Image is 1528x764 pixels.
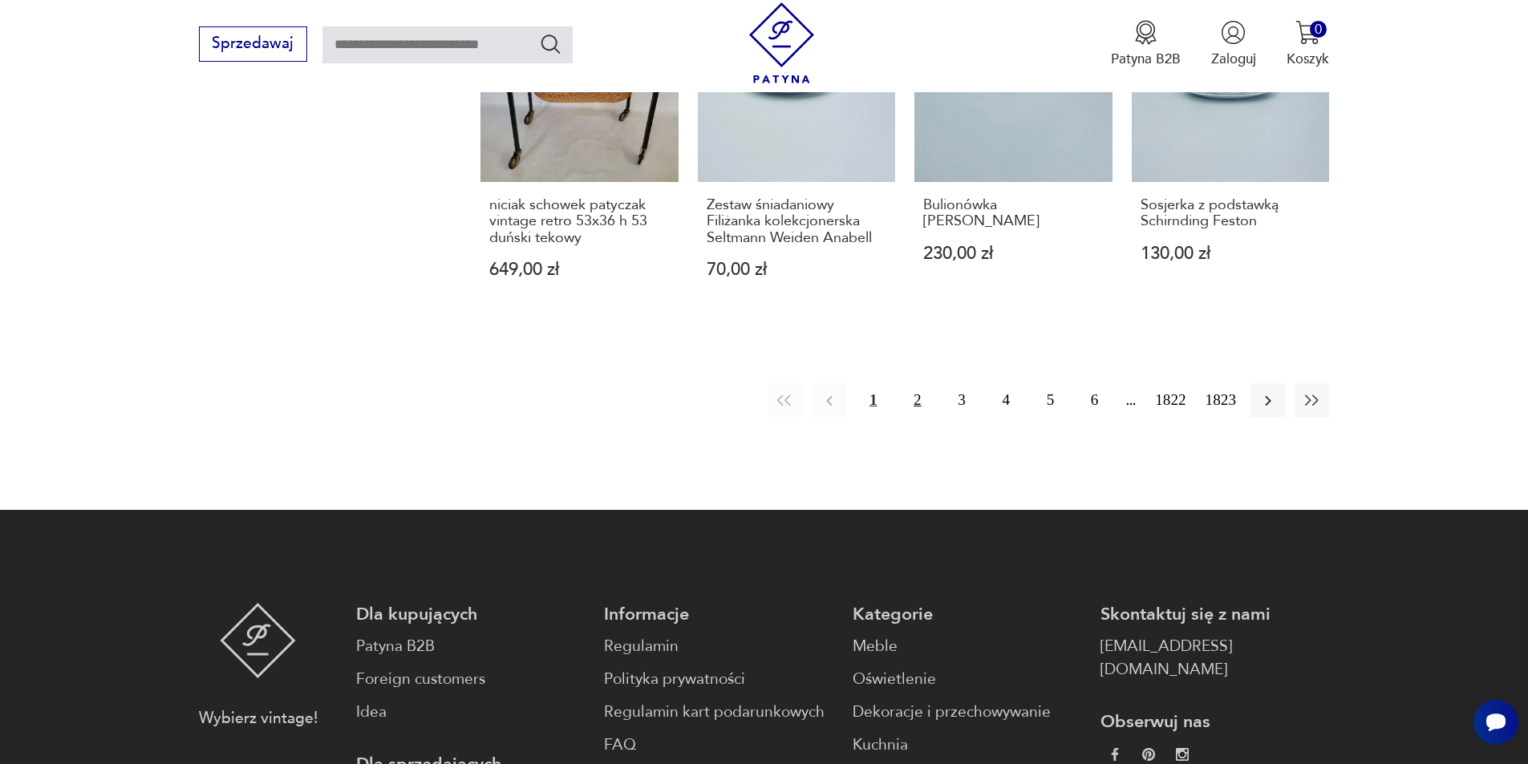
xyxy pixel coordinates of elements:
button: 1822 [1150,383,1190,418]
p: Koszyk [1287,50,1329,68]
img: c2fd9cf7f39615d9d6839a72ae8e59e5.webp [1176,748,1189,761]
p: Wybierz vintage! [199,707,318,730]
a: Kuchnia [853,734,1081,757]
img: 37d27d81a828e637adc9f9cb2e3d3a8a.webp [1142,748,1155,761]
button: 5 [1033,383,1068,418]
p: Kategorie [853,603,1081,626]
button: 1823 [1201,383,1241,418]
iframe: Smartsupp widget button [1473,700,1518,745]
p: 70,00 zł [707,261,887,278]
button: 3 [944,383,979,418]
h3: Sosjerka z podstawką Schirnding Feston [1141,197,1321,230]
img: Patyna - sklep z meblami i dekoracjami vintage [741,2,822,83]
img: da9060093f698e4c3cedc1453eec5031.webp [1109,748,1121,761]
button: Szukaj [539,32,562,55]
a: Ikona medaluPatyna B2B [1111,20,1181,68]
a: Foreign customers [356,668,585,691]
a: Regulamin kart podarunkowych [604,701,833,724]
a: Oświetlenie [853,668,1081,691]
p: Informacje [604,603,833,626]
h3: niciak schowek patyczak vintage retro 53x36 h 53 duński tekowy [489,197,670,246]
div: 0 [1310,21,1327,38]
a: Dekoracje i przechowywanie [853,701,1081,724]
p: Dla kupujących [356,603,585,626]
h3: Bulionówka [PERSON_NAME] [923,197,1104,230]
p: 649,00 zł [489,261,670,278]
button: Zaloguj [1211,20,1256,68]
h3: Zestaw śniadaniowy Filiżanka kolekcjonerska Seltmann Weiden Anabell [707,197,887,246]
a: FAQ [604,734,833,757]
a: Sprzedawaj [199,38,307,51]
button: Patyna B2B [1111,20,1181,68]
p: Patyna B2B [1111,50,1181,68]
p: Obserwuj nas [1100,710,1329,734]
button: 1 [856,383,890,418]
img: Ikona medalu [1133,20,1158,45]
button: Sprzedawaj [199,26,307,62]
p: 230,00 zł [923,245,1104,262]
button: 0Koszyk [1287,20,1329,68]
button: 6 [1077,383,1112,418]
a: [EMAIL_ADDRESS][DOMAIN_NAME] [1100,635,1329,681]
p: Skontaktuj się z nami [1100,603,1329,626]
img: Ikonka użytkownika [1221,20,1246,45]
img: Ikona koszyka [1295,20,1320,45]
a: Patyna B2B [356,635,585,658]
a: Idea [356,701,585,724]
img: Patyna - sklep z meblami i dekoracjami vintage [220,603,296,678]
button: 2 [900,383,934,418]
a: Regulamin [604,635,833,658]
a: Meble [853,635,1081,658]
button: 4 [989,383,1023,418]
p: 130,00 zł [1141,245,1321,262]
p: Zaloguj [1211,50,1256,68]
a: Polityka prywatności [604,668,833,691]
